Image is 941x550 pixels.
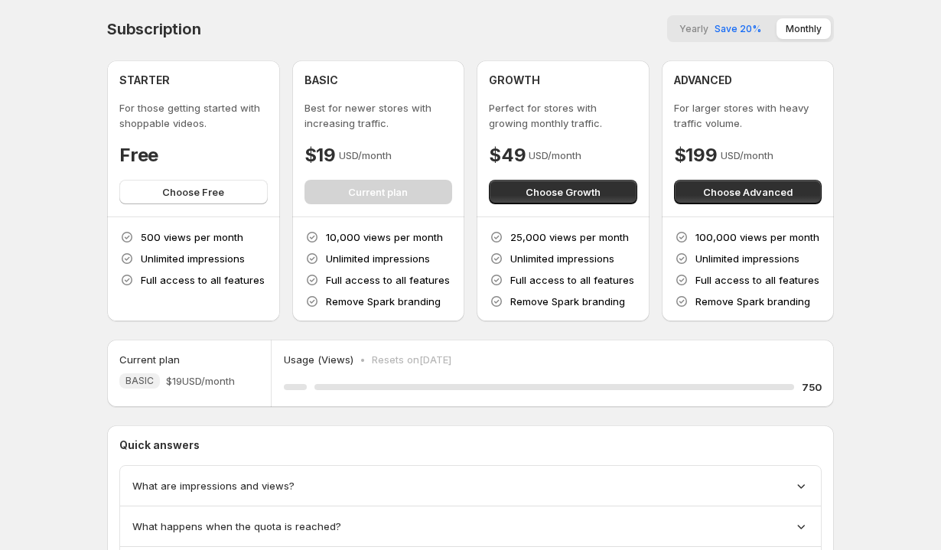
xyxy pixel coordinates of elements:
p: Remove Spark branding [326,294,441,309]
h4: STARTER [119,73,170,88]
button: YearlySave 20% [670,18,770,39]
p: Unlimited impressions [510,251,614,266]
p: 25,000 views per month [510,229,629,245]
p: Best for newer stores with increasing traffic. [304,100,453,131]
p: 500 views per month [141,229,243,245]
p: • [360,352,366,367]
button: Monthly [777,18,831,39]
p: USD/month [721,148,773,163]
span: Yearly [679,23,708,34]
p: For those getting started with shoppable videos. [119,100,268,131]
p: Unlimited impressions [695,251,799,266]
h4: GROWTH [489,73,540,88]
span: Choose Growth [526,184,601,200]
button: Choose Growth [489,180,637,204]
p: Full access to all features [510,272,634,288]
p: For larger stores with heavy traffic volume. [674,100,822,131]
h4: $49 [489,143,526,168]
span: Choose Advanced [703,184,793,200]
p: Resets on [DATE] [372,352,451,367]
p: Full access to all features [326,272,450,288]
h4: $19 [304,143,336,168]
span: What happens when the quota is reached? [132,519,341,534]
p: 10,000 views per month [326,229,443,245]
span: Save 20% [715,23,761,34]
button: Choose Advanced [674,180,822,204]
p: Remove Spark branding [695,294,810,309]
p: Remove Spark branding [510,294,625,309]
span: $19 USD/month [166,373,235,389]
span: What are impressions and views? [132,478,295,493]
p: USD/month [339,148,392,163]
p: Quick answers [119,438,822,453]
p: Usage (Views) [284,352,353,367]
p: Unlimited impressions [141,251,245,266]
h4: ADVANCED [674,73,732,88]
p: Full access to all features [695,272,819,288]
button: Choose Free [119,180,268,204]
p: USD/month [529,148,581,163]
span: Choose Free [162,184,224,200]
h5: 750 [802,379,822,395]
p: Perfect for stores with growing monthly traffic. [489,100,637,131]
h5: Current plan [119,352,180,367]
p: Full access to all features [141,272,265,288]
span: BASIC [125,375,154,387]
h4: $199 [674,143,718,168]
h4: Subscription [107,20,201,38]
h4: Free [119,143,158,168]
p: 100,000 views per month [695,229,819,245]
h4: BASIC [304,73,338,88]
p: Unlimited impressions [326,251,430,266]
